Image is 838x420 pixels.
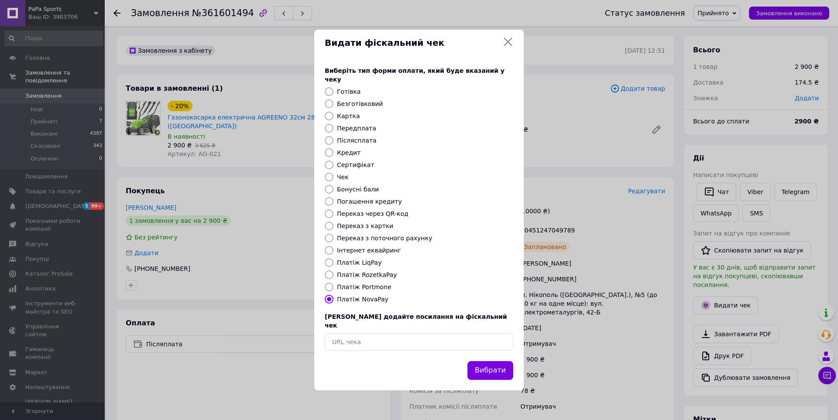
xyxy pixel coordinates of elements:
label: Сертифікат [337,161,374,168]
span: Видати фіскальний чек [325,37,499,49]
label: Платіж RozetkaPay [337,271,397,278]
label: Готівка [337,88,361,95]
label: Переказ з картки [337,222,393,229]
label: Кредит [337,149,361,156]
label: Картка [337,113,360,120]
span: Виберіть тип форми оплати, який буде вказаний у чеку [325,67,505,83]
label: Погашення кредиту [337,198,402,205]
label: Безготівковий [337,100,383,107]
input: URL чека [325,333,513,351]
label: Платіж Portmone [337,283,392,290]
label: Переказ через QR-код [337,210,409,217]
label: Платіж NovaPay [337,296,388,303]
span: [PERSON_NAME] додайте посилання на фіскальний чек [325,313,507,329]
label: Інтернет еквайринг [337,247,401,254]
label: Переказ з поточного рахунку [337,235,432,242]
label: Післясплата [337,137,377,144]
label: Передплата [337,125,376,132]
label: Платіж LiqPay [337,259,381,266]
button: Вибрати [467,361,513,380]
label: Чек [337,174,349,181]
label: Бонусні бали [337,186,379,193]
